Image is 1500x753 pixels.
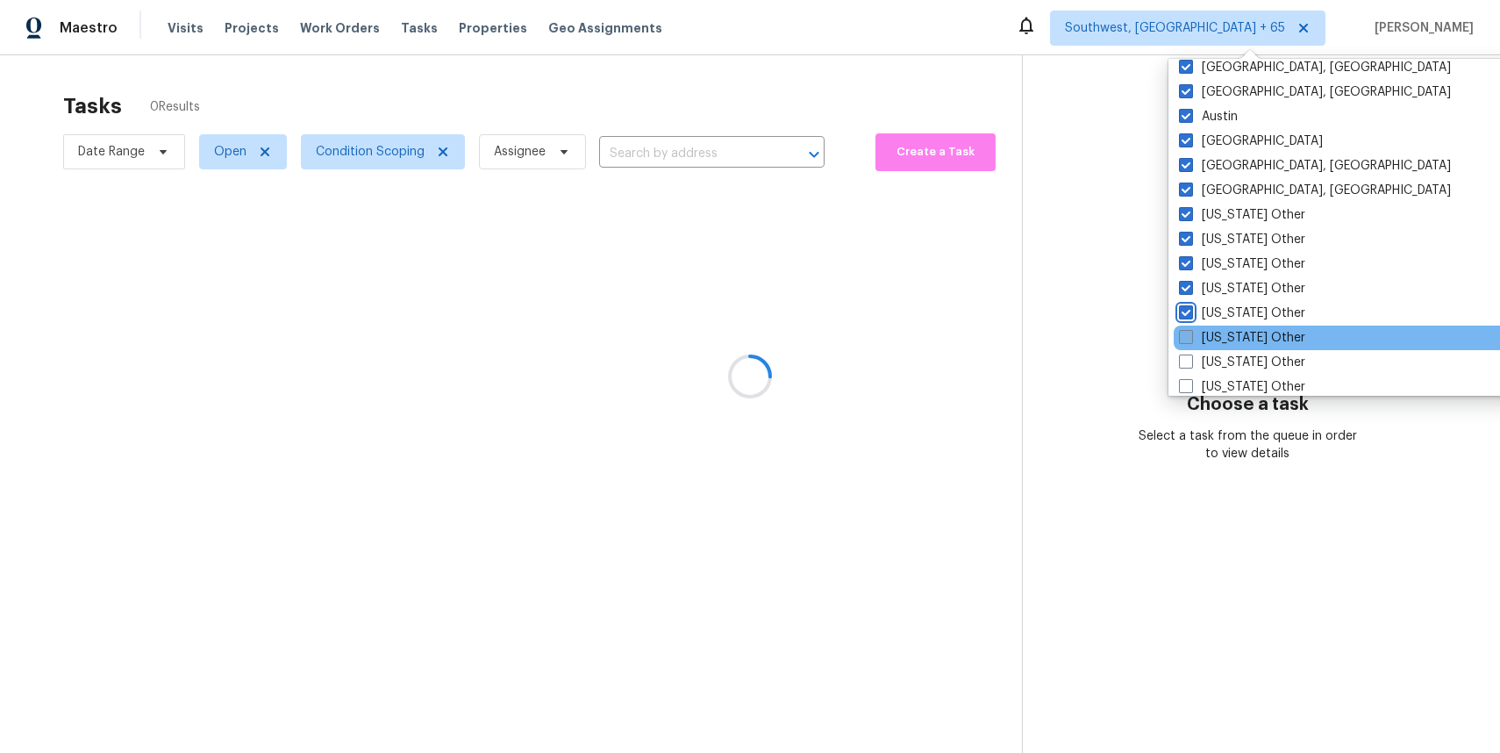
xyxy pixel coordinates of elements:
label: [US_STATE] Other [1179,206,1305,224]
label: [US_STATE] Other [1179,305,1305,322]
label: Austin [1179,108,1238,125]
label: [US_STATE] Other [1179,354,1305,371]
label: [US_STATE] Other [1179,378,1305,396]
label: [GEOGRAPHIC_DATA] [1179,133,1323,150]
label: [US_STATE] Other [1179,255,1305,273]
label: [GEOGRAPHIC_DATA], [GEOGRAPHIC_DATA] [1179,157,1451,175]
label: [GEOGRAPHIC_DATA], [GEOGRAPHIC_DATA] [1179,83,1451,101]
label: [US_STATE] Other [1179,280,1305,298]
label: [US_STATE] Other [1179,329,1305,347]
label: [GEOGRAPHIC_DATA], [GEOGRAPHIC_DATA] [1179,182,1451,199]
label: [US_STATE] Other [1179,231,1305,248]
label: [GEOGRAPHIC_DATA], [GEOGRAPHIC_DATA] [1179,59,1451,76]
